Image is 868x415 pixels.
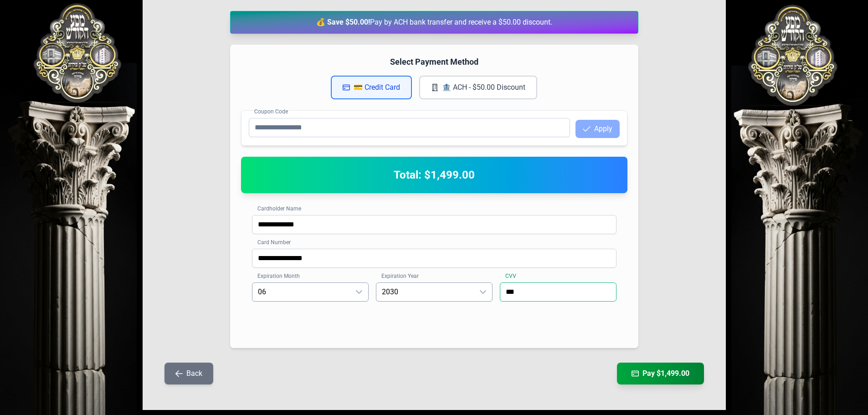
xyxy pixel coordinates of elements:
button: 💳 Credit Card [331,76,412,99]
h4: Select Payment Method [241,56,627,68]
h2: Total: $1,499.00 [252,168,616,182]
div: dropdown trigger [474,283,492,301]
button: 🏦 ACH - $50.00 Discount [419,76,537,99]
button: Back [164,363,213,384]
span: 2030 [376,283,474,301]
button: Pay $1,499.00 [617,363,704,384]
button: Apply [575,120,620,138]
div: dropdown trigger [350,283,368,301]
span: 06 [252,283,350,301]
div: Pay by ACH bank transfer and receive a $50.00 discount. [230,11,638,34]
strong: 💰 Save $50.00! [316,18,370,26]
